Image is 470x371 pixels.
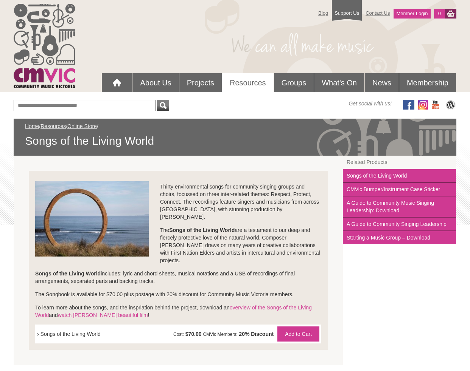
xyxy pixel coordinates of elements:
strong: $70.00 [185,331,202,337]
span: Songs of the Living World [25,134,445,148]
a: Projects [179,73,222,92]
a: Member Login [394,9,430,19]
p: The are a testament to our deep and fiercely protective love of the natural world. Composer [PERS... [35,226,321,264]
p: To learn more about the songs, and the inspriation behind the project, download an and ! [35,304,321,319]
a: Starting a Music Group – Download [343,231,456,244]
p: The Songbook is available for $70.00 plus postage with 20% discount for Community Music Victoria ... [35,291,321,298]
a: CMVic Bumper/Instrument Case Sticker [343,183,456,196]
a: Membership [399,73,456,92]
span: › Songs of the Living World [37,330,101,338]
p: Thirty environmental songs for community singing groups and choirs, focussed on three inter-relat... [35,183,321,221]
a: watch [PERSON_NAME] beautiful film [58,312,148,318]
strong: 20% Discount [239,331,274,337]
span: Get social with us! [349,100,392,107]
a: Related Products [343,156,456,169]
p: includes: lyric and chord sheets, musical notations and a USB of recordings of final arrangements... [35,270,321,285]
strong: Songs of the Living World [169,227,235,233]
a: What's On [314,73,364,92]
a: Online Store [67,123,97,129]
a: Resources [40,123,66,129]
strong: Songs of the Living World [35,271,101,277]
img: icon-instagram.png [418,100,428,110]
div: / / / [25,122,445,148]
a: Contact Us [362,6,394,20]
a: About Us [132,73,179,92]
a: News [365,73,399,92]
a: Songs of the Living World [343,169,456,183]
img: cmvic_logo.png [14,4,75,88]
a: Groups [274,73,314,92]
a: 0 [434,9,445,19]
img: CMVic Blog [445,100,456,110]
img: Songs_of_the_Living_World_Songbook_Coming_Soon_120722.jpg [35,181,149,257]
a: Home [25,123,39,129]
a: A Guide to Community Music Singing Leadership: Download [343,196,456,218]
a: Blog [314,6,332,20]
span: CMVic Members: [203,332,237,337]
button: Add to Cart [277,326,319,342]
span: Cost: [173,332,184,337]
a: A Guide to Community Singing Leadership [343,218,456,231]
a: Resources [222,73,274,92]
